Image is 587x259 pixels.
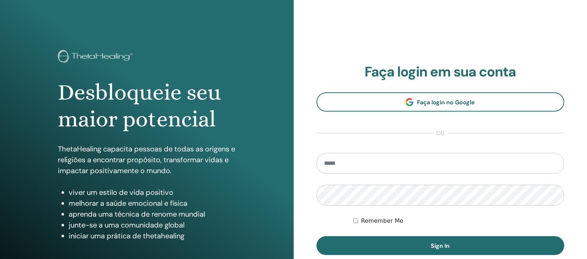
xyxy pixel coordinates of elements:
[69,230,235,241] li: iniciar uma prática de thetahealing
[58,143,235,176] p: ThetaHealing capacita pessoas de todas as origens e religiões a encontrar propósito, transformar ...
[433,129,448,138] span: ou
[417,99,475,106] span: Faça login no Google
[316,92,565,112] a: Faça login no Google
[69,209,235,220] li: aprenda uma técnica de renome mundial
[69,187,235,198] li: viver um estilo de vida positivo
[431,242,450,250] span: Sign In
[69,198,235,209] li: melhorar a saúde emocional e física
[69,220,235,230] li: junte-se a uma comunidade global
[361,217,403,225] label: Remember Me
[316,236,565,255] button: Sign In
[353,217,564,225] div: Keep me authenticated indefinitely or until I manually logout
[58,79,235,133] h1: Desbloqueie seu maior potencial
[316,64,565,80] h2: Faça login em sua conta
